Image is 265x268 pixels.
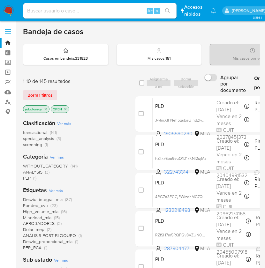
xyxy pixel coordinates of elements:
[156,8,158,14] span: s
[148,8,153,14] span: Alt
[211,8,216,13] a: Notificaciones
[184,4,205,17] span: Accesos rápidos
[161,6,174,15] button: search-icon
[23,7,177,15] input: Buscar usuario o caso...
